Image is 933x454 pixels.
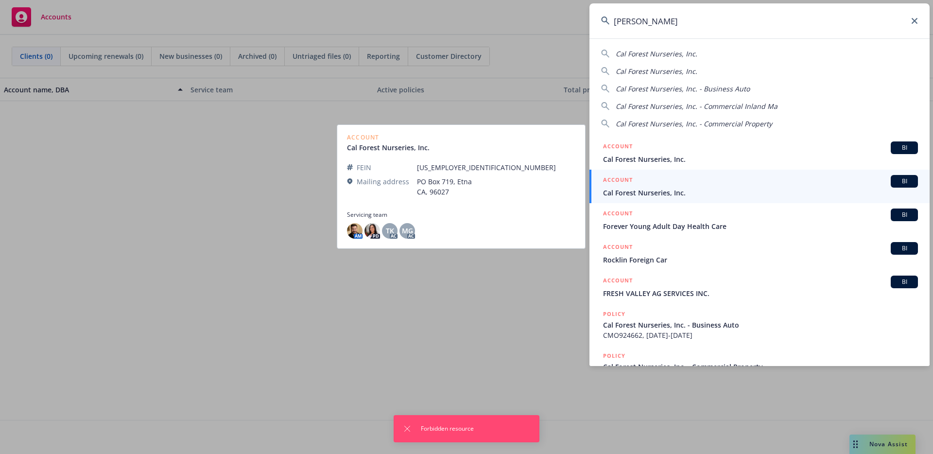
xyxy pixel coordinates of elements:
span: BI [895,278,914,286]
a: POLICYCal Forest Nurseries, Inc. - Business AutoCMO924662, [DATE]-[DATE] [589,304,930,346]
span: Cal Forest Nurseries, Inc. [616,67,697,76]
input: Search... [589,3,930,38]
span: Forever Young Adult Day Health Care [603,221,918,231]
button: Dismiss notification [401,423,413,435]
h5: ACCOUNT [603,209,633,220]
span: FRESH VALLEY AG SERVICES INC. [603,288,918,298]
h5: POLICY [603,309,625,319]
span: Cal Forest Nurseries, Inc. - Commercial Property [603,362,918,372]
span: Cal Forest Nurseries, Inc. [603,154,918,164]
span: Cal Forest Nurseries, Inc. - Commercial Property [616,119,772,128]
a: POLICYCal Forest Nurseries, Inc. - Commercial Property [589,346,930,387]
h5: ACCOUNT [603,242,633,254]
span: BI [895,177,914,186]
span: Cal Forest Nurseries, Inc. [603,188,918,198]
h5: ACCOUNT [603,141,633,153]
span: Cal Forest Nurseries, Inc. [616,49,697,58]
span: Cal Forest Nurseries, Inc. - Commercial Inland Ma [616,102,777,111]
span: BI [895,210,914,219]
a: ACCOUNTBIRocklin Foreign Car [589,237,930,270]
a: ACCOUNTBICal Forest Nurseries, Inc. [589,170,930,203]
h5: POLICY [603,351,625,361]
span: BI [895,244,914,253]
h5: ACCOUNT [603,175,633,187]
a: ACCOUNTBIFRESH VALLEY AG SERVICES INC. [589,270,930,304]
span: CMO924662, [DATE]-[DATE] [603,330,918,340]
span: Forbidden resource [421,424,474,433]
span: Rocklin Foreign Car [603,255,918,265]
span: Cal Forest Nurseries, Inc. - Business Auto [616,84,750,93]
span: Cal Forest Nurseries, Inc. - Business Auto [603,320,918,330]
h5: ACCOUNT [603,276,633,287]
span: BI [895,143,914,152]
a: ACCOUNTBIForever Young Adult Day Health Care [589,203,930,237]
a: ACCOUNTBICal Forest Nurseries, Inc. [589,136,930,170]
